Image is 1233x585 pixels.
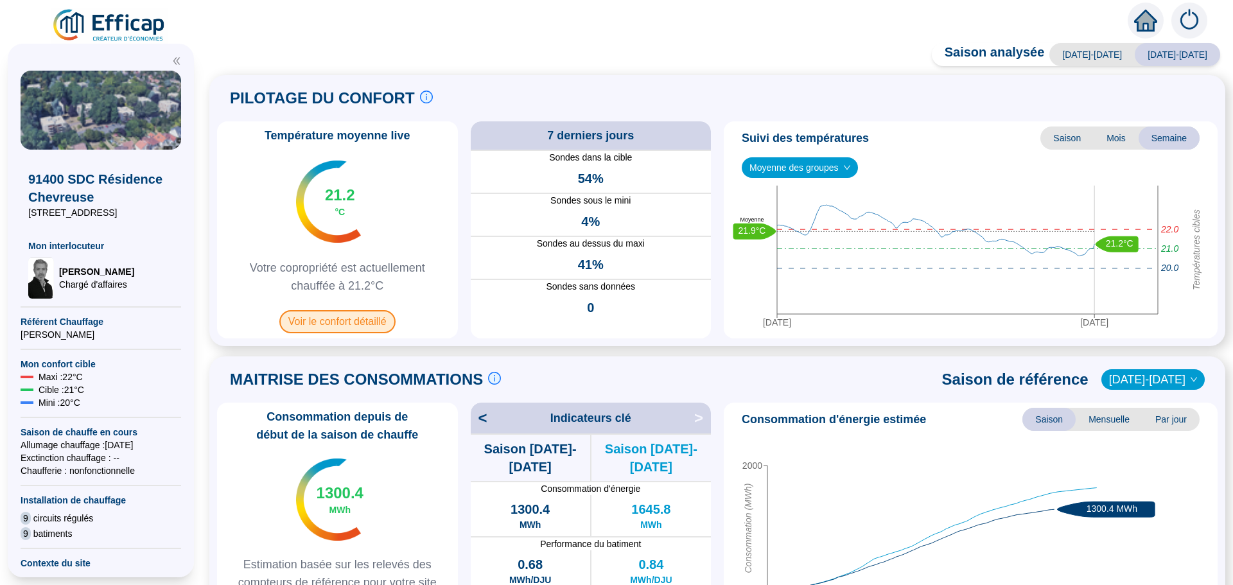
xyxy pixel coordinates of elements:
[279,310,396,333] span: Voir le confort détaillé
[21,439,181,451] span: Allumage chauffage : [DATE]
[942,369,1089,390] span: Saison de référence
[39,383,84,396] span: Cible : 21 °C
[547,127,634,144] span: 7 derniers jours
[1190,376,1198,383] span: down
[335,205,345,218] span: °C
[1040,127,1094,150] span: Saison
[518,555,543,573] span: 0.68
[21,557,181,570] span: Contexte du site
[471,237,712,250] span: Sondes au dessus du maxi
[59,265,134,278] span: [PERSON_NAME]
[1160,225,1178,235] tspan: 22.0
[550,409,631,427] span: Indicateurs clé
[325,185,355,205] span: 21.2
[471,280,712,293] span: Sondes sans données
[51,8,168,44] img: efficap energie logo
[1076,408,1142,431] span: Mensuelle
[21,451,181,464] span: Exctinction chauffage : --
[471,151,712,164] span: Sondes dans la cible
[1049,43,1135,66] span: [DATE]-[DATE]
[1160,244,1178,254] tspan: 21.0
[488,372,501,385] span: info-circle
[1109,370,1197,389] span: 2022-2023
[230,88,415,109] span: PILOTAGE DU CONFORT
[21,494,181,507] span: Installation de chauffage
[578,256,604,274] span: 41%
[1106,238,1133,249] text: 21.2°C
[1087,503,1137,514] text: 1300.4 MWh
[1135,43,1220,66] span: [DATE]-[DATE]
[222,408,453,444] span: Consommation depuis de début de la saison de chauffe
[329,503,351,516] span: MWh
[21,328,181,341] span: [PERSON_NAME]
[740,217,764,223] text: Moyenne
[21,426,181,439] span: Saison de chauffe en cours
[21,315,181,328] span: Référent Chauffage
[39,371,83,383] span: Maxi : 22 °C
[257,127,418,144] span: Température moyenne live
[578,170,604,188] span: 54%
[471,440,590,476] span: Saison [DATE]-[DATE]
[21,512,31,525] span: 9
[1139,127,1200,150] span: Semaine
[587,299,594,317] span: 0
[1142,408,1200,431] span: Par jour
[33,512,93,525] span: circuits régulés
[843,164,851,171] span: down
[932,43,1045,66] span: Saison analysée
[172,57,181,65] span: double-left
[28,258,54,299] img: Chargé d'affaires
[39,396,80,409] span: Mini : 20 °C
[1094,127,1139,150] span: Mois
[763,317,791,327] tspan: [DATE]
[742,410,926,428] span: Consommation d'énergie estimée
[1134,9,1157,32] span: home
[581,213,600,231] span: 4%
[742,460,762,471] tspan: 2000
[21,358,181,371] span: Mon confort cible
[631,500,670,518] span: 1645.8
[28,240,173,252] span: Mon interlocuteur
[1171,3,1207,39] img: alerts
[743,484,753,573] tspan: Consommation (MWh)
[749,158,850,177] span: Moyenne des groupes
[1191,210,1202,291] tspan: Températures cibles
[640,518,661,531] span: MWh
[317,483,363,503] span: 1300.4
[471,408,487,428] span: <
[59,278,134,291] span: Chargé d'affaires
[1022,408,1076,431] span: Saison
[21,527,31,540] span: 9
[471,482,712,495] span: Consommation d'énergie
[742,129,869,147] span: Suivi des températures
[21,464,181,477] span: Chaufferie : non fonctionnelle
[420,91,433,103] span: info-circle
[33,527,73,540] span: batiments
[520,518,541,531] span: MWh
[230,369,483,390] span: MAITRISE DES CONSOMMATIONS
[471,537,712,550] span: Performance du batiment
[222,259,453,295] span: Votre copropriété est actuellement chauffée à 21.2°C
[28,170,173,206] span: 91400 SDC Résidence Chevreuse
[296,161,361,243] img: indicateur températures
[296,458,361,541] img: indicateur températures
[1160,263,1178,274] tspan: 20.0
[638,555,663,573] span: 0.84
[28,206,173,219] span: [STREET_ADDRESS]
[739,225,766,236] text: 21.9°C
[511,500,550,518] span: 1300.4
[1080,317,1108,327] tspan: [DATE]
[471,194,712,207] span: Sondes sous le mini
[591,440,711,476] span: Saison [DATE]-[DATE]
[694,408,711,428] span: >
